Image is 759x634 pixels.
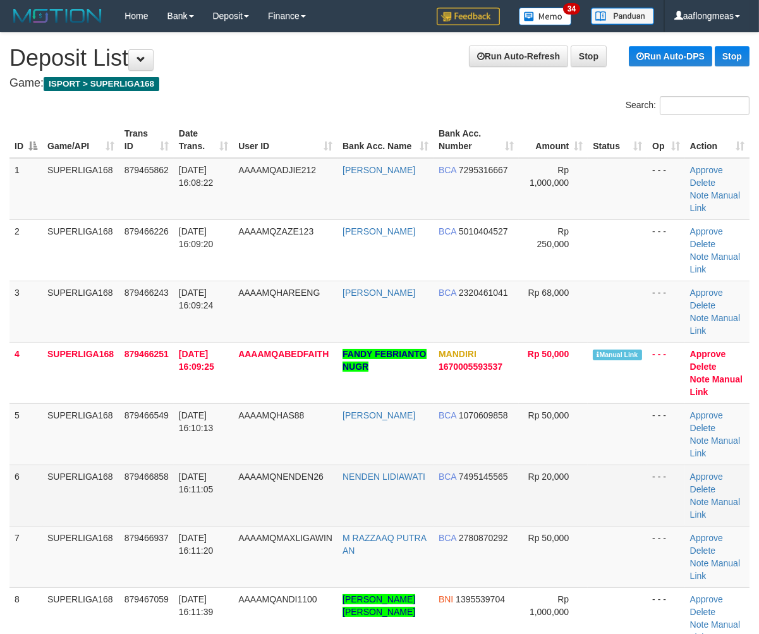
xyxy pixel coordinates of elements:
[343,472,425,482] a: NENDEN LIDIAWATI
[179,349,214,372] span: [DATE] 16:09:25
[337,122,434,158] th: Bank Acc. Name: activate to sort column ascending
[439,349,477,359] span: MANDIRI
[9,158,42,220] td: 1
[469,46,568,67] a: Run Auto-Refresh
[459,533,508,543] span: Copy 2780870292 to clipboard
[647,219,685,281] td: - - -
[9,281,42,342] td: 3
[528,349,569,359] span: Rp 50,000
[626,96,750,115] label: Search:
[690,374,743,397] a: Manual Link
[439,362,502,372] span: Copy 1670005593537 to clipboard
[179,533,214,556] span: [DATE] 16:11:20
[690,558,740,581] a: Manual Link
[690,533,723,543] a: Approve
[238,472,324,482] span: AAAAMQNENDEN26
[690,484,715,494] a: Delete
[690,619,709,630] a: Note
[456,594,505,604] span: Copy 1395539704 to clipboard
[439,288,456,298] span: BCA
[343,410,415,420] a: [PERSON_NAME]
[647,526,685,587] td: - - -
[519,122,588,158] th: Amount: activate to sort column ascending
[124,533,169,543] span: 879466937
[9,122,42,158] th: ID: activate to sort column descending
[690,546,715,556] a: Delete
[9,465,42,526] td: 6
[563,3,580,15] span: 34
[528,410,569,420] span: Rp 50,000
[233,122,337,158] th: User ID: activate to sort column ascending
[238,226,313,236] span: AAAAMQZAZE123
[647,122,685,158] th: Op: activate to sort column ascending
[124,594,169,604] span: 879467059
[439,533,456,543] span: BCA
[530,165,569,188] span: Rp 1,000,000
[690,239,715,249] a: Delete
[647,403,685,465] td: - - -
[528,288,569,298] span: Rp 68,000
[9,46,750,71] h1: Deposit List
[647,281,685,342] td: - - -
[690,288,723,298] a: Approve
[124,410,169,420] span: 879466549
[690,313,709,323] a: Note
[528,533,569,543] span: Rp 50,000
[343,226,415,236] a: [PERSON_NAME]
[238,288,320,298] span: AAAAMQHAREENG
[459,165,508,175] span: Copy 7295316667 to clipboard
[459,410,508,420] span: Copy 1070609858 to clipboard
[690,165,723,175] a: Approve
[690,362,717,372] a: Delete
[9,403,42,465] td: 5
[439,165,456,175] span: BCA
[9,526,42,587] td: 7
[343,165,415,175] a: [PERSON_NAME]
[343,288,415,298] a: [PERSON_NAME]
[685,122,750,158] th: Action: activate to sort column ascending
[690,410,723,420] a: Approve
[690,497,709,507] a: Note
[124,165,169,175] span: 879465862
[647,158,685,220] td: - - -
[690,349,726,359] a: Approve
[459,472,508,482] span: Copy 7495145565 to clipboard
[179,226,214,249] span: [DATE] 16:09:20
[42,465,119,526] td: SUPERLIGA168
[437,8,500,25] img: Feedback.jpg
[238,594,317,604] span: AAAAMQANDI1100
[690,374,710,384] a: Note
[528,472,569,482] span: Rp 20,000
[690,190,740,213] a: Manual Link
[690,497,740,520] a: Manual Link
[42,526,119,587] td: SUPERLIGA168
[119,122,174,158] th: Trans ID: activate to sort column ascending
[124,349,169,359] span: 879466251
[439,594,453,604] span: BNI
[690,313,740,336] a: Manual Link
[647,342,685,403] td: - - -
[690,594,723,604] a: Approve
[42,158,119,220] td: SUPERLIGA168
[660,96,750,115] input: Search:
[459,288,508,298] span: Copy 2320461041 to clipboard
[530,594,569,617] span: Rp 1,000,000
[690,472,723,482] a: Approve
[647,465,685,526] td: - - -
[439,226,456,236] span: BCA
[42,219,119,281] td: SUPERLIGA168
[42,122,119,158] th: Game/API: activate to sort column ascending
[690,558,709,568] a: Note
[343,533,426,556] a: M RAZZAAQ PUTRA AN
[690,436,709,446] a: Note
[434,122,519,158] th: Bank Acc. Number: activate to sort column ascending
[238,410,304,420] span: AAAAMQHAS88
[9,342,42,403] td: 4
[179,594,214,617] span: [DATE] 16:11:39
[9,6,106,25] img: MOTION_logo.png
[690,252,740,274] a: Manual Link
[593,350,641,360] span: Manually Linked
[715,46,750,66] a: Stop
[238,165,316,175] span: AAAAMQADJIE212
[519,8,572,25] img: Button%20Memo.svg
